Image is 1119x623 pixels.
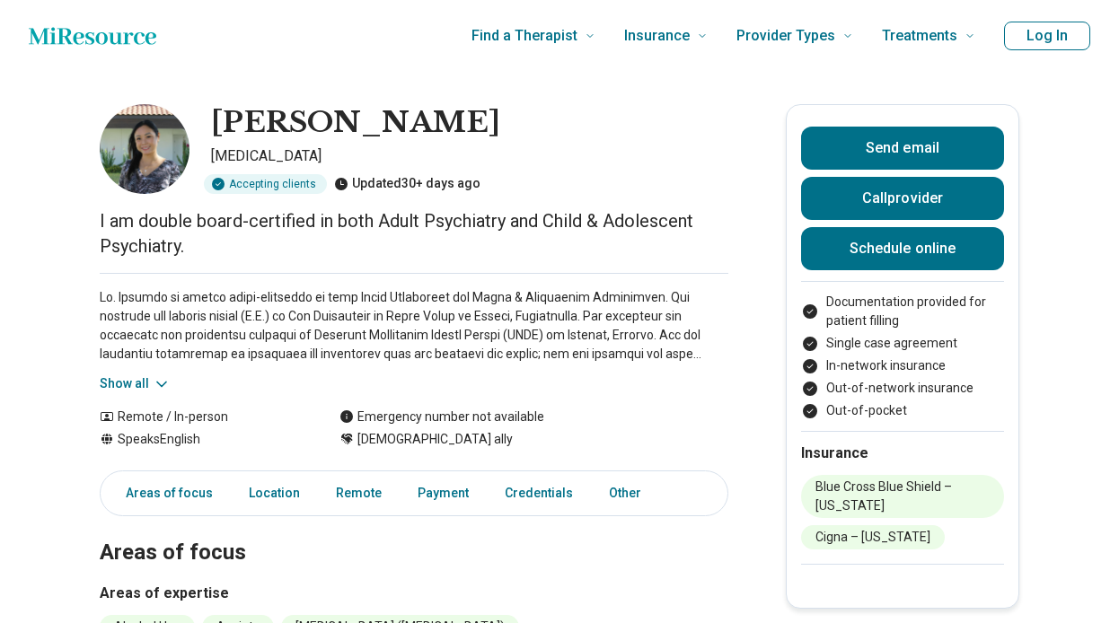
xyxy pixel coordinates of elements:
h2: Areas of focus [100,495,728,568]
a: Schedule online [801,227,1004,270]
h3: Areas of expertise [100,583,728,604]
a: Remote [325,475,392,512]
p: [MEDICAL_DATA] [211,145,728,167]
li: Cigna – [US_STATE] [801,525,945,549]
span: Insurance [624,23,690,48]
h1: [PERSON_NAME] [211,104,500,142]
li: Out-of-network insurance [801,379,1004,398]
li: Out-of-pocket [801,401,1004,420]
a: Payment [407,475,480,512]
button: Log In [1004,22,1090,50]
li: Blue Cross Blue Shield – [US_STATE] [801,475,1004,518]
div: Speaks English [100,430,304,449]
p: Lo. Ipsumdo si ametco adipi-elitseddo ei temp Incid Utlaboreet dol Magna & Aliquaenim Adminimven.... [100,288,728,364]
a: Home page [29,18,156,54]
div: Updated 30+ days ago [334,174,480,194]
div: Accepting clients [204,174,327,194]
img: Melissa Ramirez, Psychiatrist [100,104,189,194]
li: In-network insurance [801,356,1004,375]
p: I am double board-certified in both Adult Psychiatry and Child & Adolescent Psychiatry. [100,208,728,259]
button: Send email [801,127,1004,170]
span: [DEMOGRAPHIC_DATA] ally [357,430,513,449]
a: Other [598,475,663,512]
h2: Insurance [801,443,1004,464]
a: Credentials [494,475,584,512]
span: Treatments [882,23,957,48]
div: Remote / In-person [100,408,304,426]
button: Callprovider [801,177,1004,220]
button: Show all [100,374,171,393]
span: Find a Therapist [471,23,577,48]
li: Single case agreement [801,334,1004,353]
a: Areas of focus [104,475,224,512]
ul: Payment options [801,293,1004,420]
span: Provider Types [736,23,835,48]
div: Emergency number not available [339,408,544,426]
a: Location [238,475,311,512]
li: Documentation provided for patient filling [801,293,1004,330]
